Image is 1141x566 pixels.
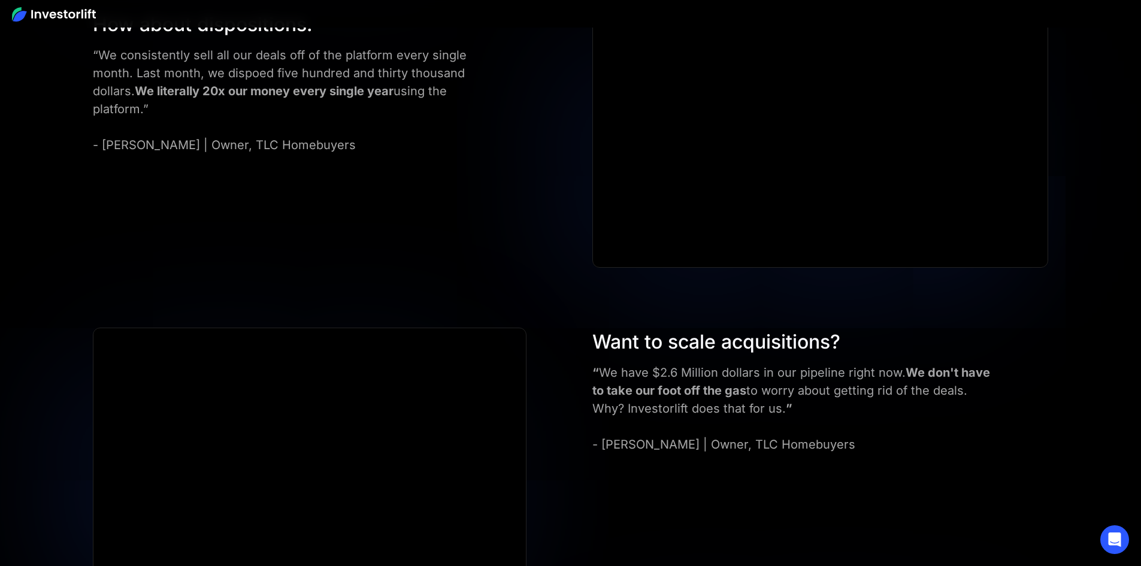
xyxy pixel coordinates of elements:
[592,365,599,380] strong: “
[593,11,1047,267] iframe: TONY
[786,401,792,416] strong: ”
[135,84,394,98] strong: We literally 20x our money every single year
[592,328,1002,356] div: Want to scale acquisitions?
[1100,525,1129,554] div: Open Intercom Messenger
[592,364,1002,453] div: We have $2.6 Million dollars in our pipeline right now. to worry about getting rid of the deals. ...
[93,46,483,154] div: “We consistently sell all our deals off of the platform every single month. Last month, we dispoe...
